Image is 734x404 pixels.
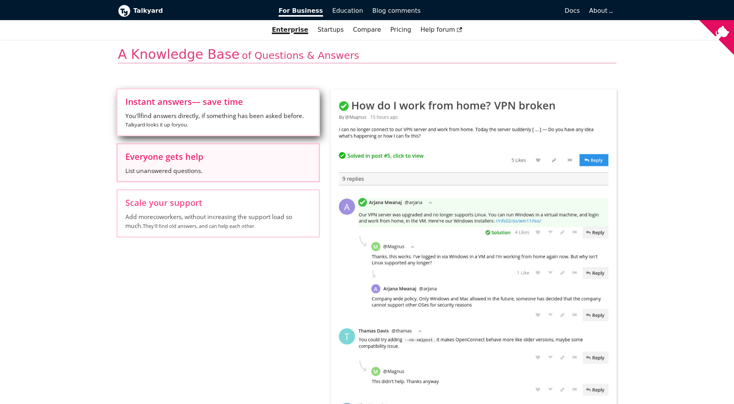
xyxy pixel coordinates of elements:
[125,111,311,129] span: You'll find answers directly, if something has been asked before.
[425,4,585,17] a: Docs
[143,223,255,229] small: They'll find old answers, and can help each other.
[328,4,368,17] a: Education
[118,46,616,63] h2: A Knowledge Base
[267,23,313,36] a: Enterprise
[125,152,311,161] span: Everyone gets help
[125,121,188,128] small: Talkyard looks it up for you .
[242,50,359,61] span: of Questions & Answers
[372,7,421,14] span: Blog comments
[125,212,311,230] span: Add more coworkers , without increasing the support load so much.
[589,7,612,14] a: About
[133,6,268,16] b: Talkyard
[274,4,328,17] a: For Business
[368,4,425,17] a: Blog comments
[353,26,381,33] a: Compare
[332,7,363,14] span: Education
[313,23,349,36] a: Startups
[125,97,311,106] span: Instant answers — save time
[565,7,580,14] span: Docs
[125,166,311,175] span: List unanswered questions.
[118,5,268,17] a: Talkyard logoTalkyard
[386,23,416,36] a: Pricing
[421,26,462,33] span: Help forum
[125,198,311,207] span: Scale your support
[416,23,467,36] a: Help forum
[118,5,130,17] img: Talkyard logo
[279,7,323,17] span: For Business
